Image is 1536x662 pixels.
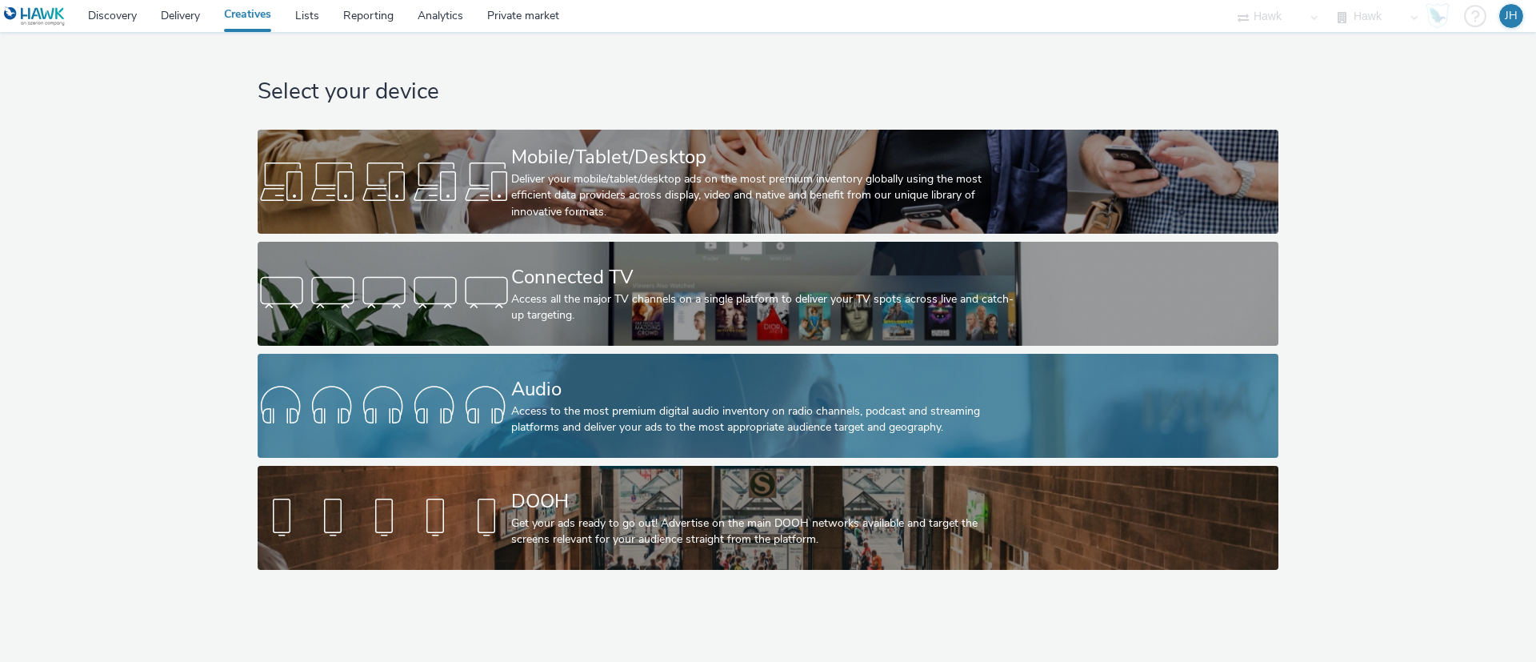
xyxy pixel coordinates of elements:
[258,77,1278,107] h1: Select your device
[511,171,1018,220] div: Deliver your mobile/tablet/desktop ads on the most premium inventory globally using the most effi...
[511,487,1018,516] div: DOOH
[258,466,1278,570] a: DOOHGet your ads ready to go out! Advertise on the main DOOH networks available and target the sc...
[511,143,1018,171] div: Mobile/Tablet/Desktop
[1426,3,1450,29] img: Hawk Academy
[511,403,1018,436] div: Access to the most premium digital audio inventory on radio channels, podcast and streaming platf...
[1505,4,1518,28] div: JH
[511,516,1018,548] div: Get your ads ready to go out! Advertise on the main DOOH networks available and target the screen...
[258,354,1278,458] a: AudioAccess to the most premium digital audio inventory on radio channels, podcast and streaming ...
[511,375,1018,403] div: Audio
[4,6,66,26] img: undefined Logo
[1426,3,1456,29] a: Hawk Academy
[258,242,1278,346] a: Connected TVAccess all the major TV channels on a single platform to deliver your TV spots across...
[258,130,1278,234] a: Mobile/Tablet/DesktopDeliver your mobile/tablet/desktop ads on the most premium inventory globall...
[511,291,1018,324] div: Access all the major TV channels on a single platform to deliver your TV spots across live and ca...
[511,263,1018,291] div: Connected TV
